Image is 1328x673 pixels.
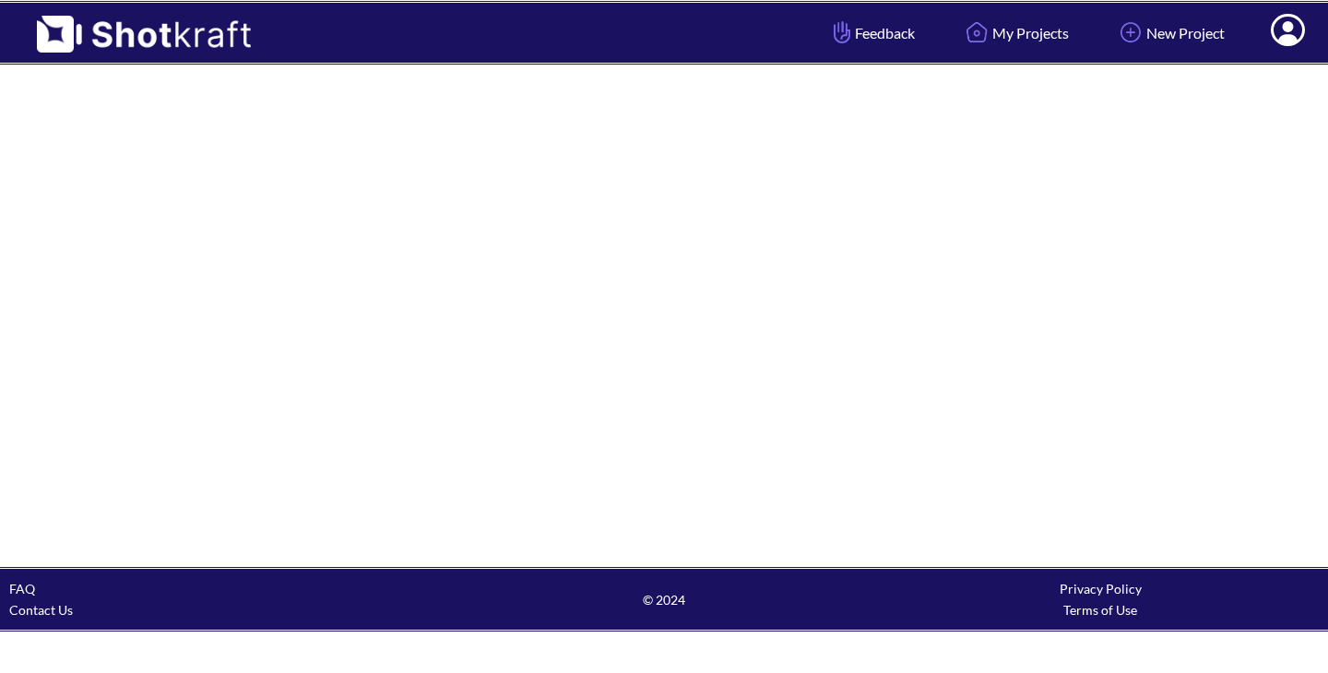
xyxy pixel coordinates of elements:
[9,581,35,596] a: FAQ
[445,589,882,610] span: © 2024
[829,22,915,43] span: Feedback
[829,17,855,48] img: Hand Icon
[1115,17,1146,48] img: Add Icon
[883,578,1319,599] div: Privacy Policy
[947,8,1083,57] a: My Projects
[961,17,992,48] img: Home Icon
[9,602,73,618] a: Contact Us
[1101,8,1239,57] a: New Project
[1131,632,1319,673] iframe: chat widget
[883,599,1319,620] div: Terms of Use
